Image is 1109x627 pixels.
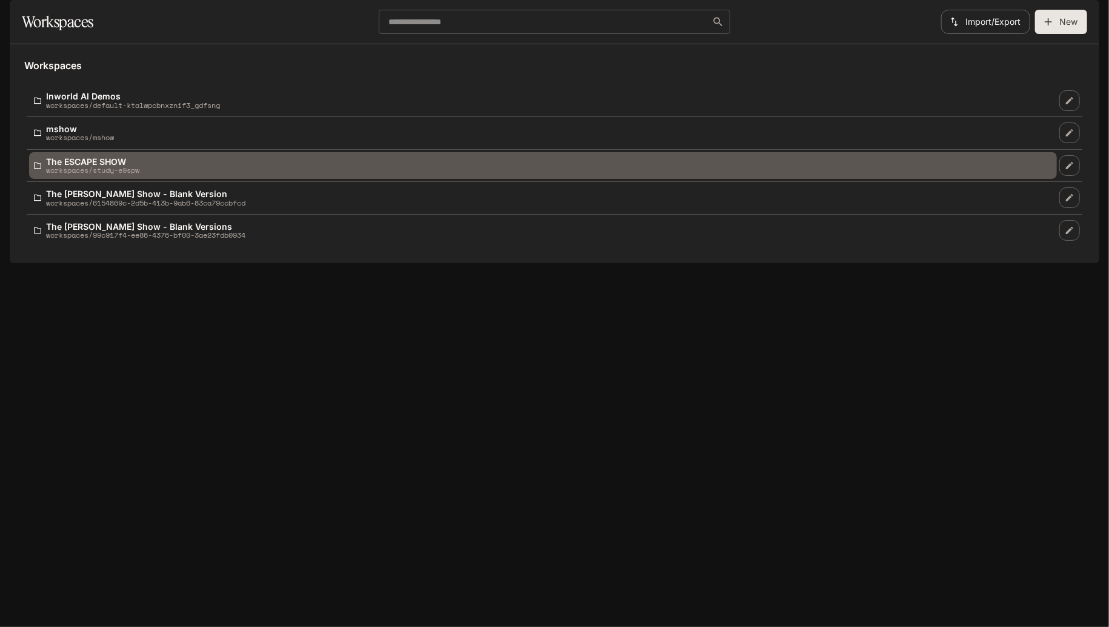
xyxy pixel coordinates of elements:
button: Create workspace [1035,10,1087,34]
a: The ESCAPE SHOWworkspaces/study-e9spw [29,152,1057,179]
p: The ESCAPE SHOW [46,157,139,166]
p: Inworld AI Demos [46,92,220,101]
p: workspaces/study-e9spw [46,166,139,174]
a: Edit workspace [1059,220,1080,241]
p: workspaces/mshow [46,133,114,141]
p: workspaces/6154869c-2d5b-413b-9ab6-83ca79ccbfcd [46,199,245,207]
p: The [PERSON_NAME] Show - Blank Version [46,189,245,198]
a: The [PERSON_NAME] Show - Blank Versionworkspaces/6154869c-2d5b-413b-9ab6-83ca79ccbfcd [29,184,1057,212]
a: Edit workspace [1059,90,1080,111]
p: workspaces/default-ktalwpcbnxznif3_gdfsng [46,101,220,109]
h1: Workspaces [22,10,93,34]
a: Edit workspace [1059,122,1080,143]
a: Inworld AI Demosworkspaces/default-ktalwpcbnxznif3_gdfsng [29,87,1057,114]
h5: Workspaces [24,59,1085,72]
p: mshow [46,124,114,133]
a: Edit workspace [1059,187,1080,208]
button: Import/Export [941,10,1030,34]
p: The [PERSON_NAME] Show - Blank Versions [46,222,245,231]
a: The [PERSON_NAME] Show - Blank Versionsworkspaces/99c917f4-ee86-4376-bf00-3ae23fdb0934 [29,217,1057,244]
a: Edit workspace [1059,155,1080,176]
p: workspaces/99c917f4-ee86-4376-bf00-3ae23fdb0934 [46,231,245,239]
a: mshowworkspaces/mshow [29,119,1057,147]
